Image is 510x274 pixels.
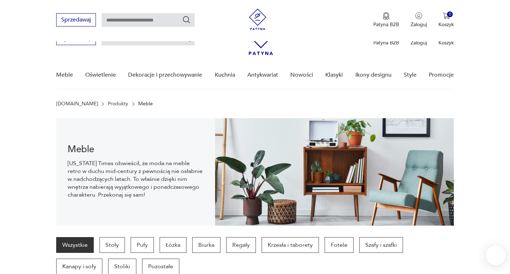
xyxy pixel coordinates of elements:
[355,61,392,89] a: Ikony designu
[160,237,186,253] a: Łóżka
[438,21,454,28] p: Koszyk
[215,61,235,89] a: Kuchnia
[438,12,454,28] button: 0Koszyk
[192,237,220,253] a: Biurka
[325,237,354,253] a: Fotele
[373,21,399,28] p: Patyna B2B
[383,12,390,20] img: Ikona medalu
[373,12,399,28] button: Patyna B2B
[85,61,116,89] a: Oświetlenie
[128,61,202,89] a: Dekoracje i przechowywanie
[226,237,256,253] a: Regały
[68,159,204,199] p: [US_STATE] Times obwieścił, że moda na meble retro w duchu mid-century z pewnością nie osłabnie w...
[404,61,417,89] a: Style
[438,39,454,46] p: Koszyk
[429,61,454,89] a: Promocje
[373,12,399,28] a: Ikona medaluPatyna B2B
[411,21,427,28] p: Zaloguj
[68,145,204,154] h1: Meble
[415,12,422,19] img: Ikonka użytkownika
[56,18,96,23] a: Sprzedawaj
[56,237,94,253] a: Wszystkie
[182,15,191,24] button: Szukaj
[373,39,399,46] p: Patyna B2B
[56,37,96,42] a: Sprzedawaj
[443,12,450,19] img: Ikona koszyka
[99,237,125,253] a: Stoły
[56,101,98,107] a: [DOMAIN_NAME]
[447,11,453,18] div: 0
[325,61,343,89] a: Klasyki
[262,237,319,253] a: Krzesła i taborety
[215,118,454,226] img: Meble
[359,237,403,253] a: Szafy i szafki
[247,9,268,30] img: Patyna - sklep z meblami i dekoracjami vintage
[247,61,278,89] a: Antykwariat
[56,61,73,89] a: Meble
[411,12,427,28] button: Zaloguj
[290,61,313,89] a: Nowości
[486,245,506,265] iframe: Smartsupp widget button
[108,101,128,107] a: Produkty
[138,101,153,107] p: Meble
[411,39,427,46] p: Zaloguj
[131,237,154,253] a: Pufy
[56,13,96,27] button: Sprzedawaj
